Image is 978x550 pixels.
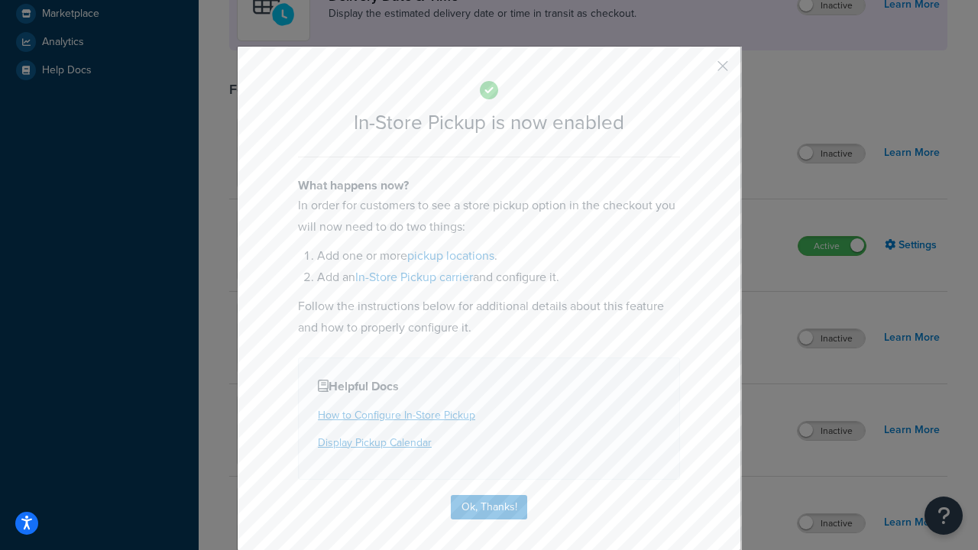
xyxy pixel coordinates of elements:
[317,267,680,288] li: Add an and configure it.
[318,407,475,423] a: How to Configure In-Store Pickup
[298,195,680,238] p: In order for customers to see a store pickup option in the checkout you will now need to do two t...
[298,176,680,195] h4: What happens now?
[317,245,680,267] li: Add one or more .
[318,377,660,396] h4: Helpful Docs
[355,268,473,286] a: In-Store Pickup carrier
[318,435,432,451] a: Display Pickup Calendar
[298,112,680,134] h2: In-Store Pickup is now enabled
[451,495,527,519] button: Ok, Thanks!
[407,247,494,264] a: pickup locations
[298,296,680,338] p: Follow the instructions below for additional details about this feature and how to properly confi...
